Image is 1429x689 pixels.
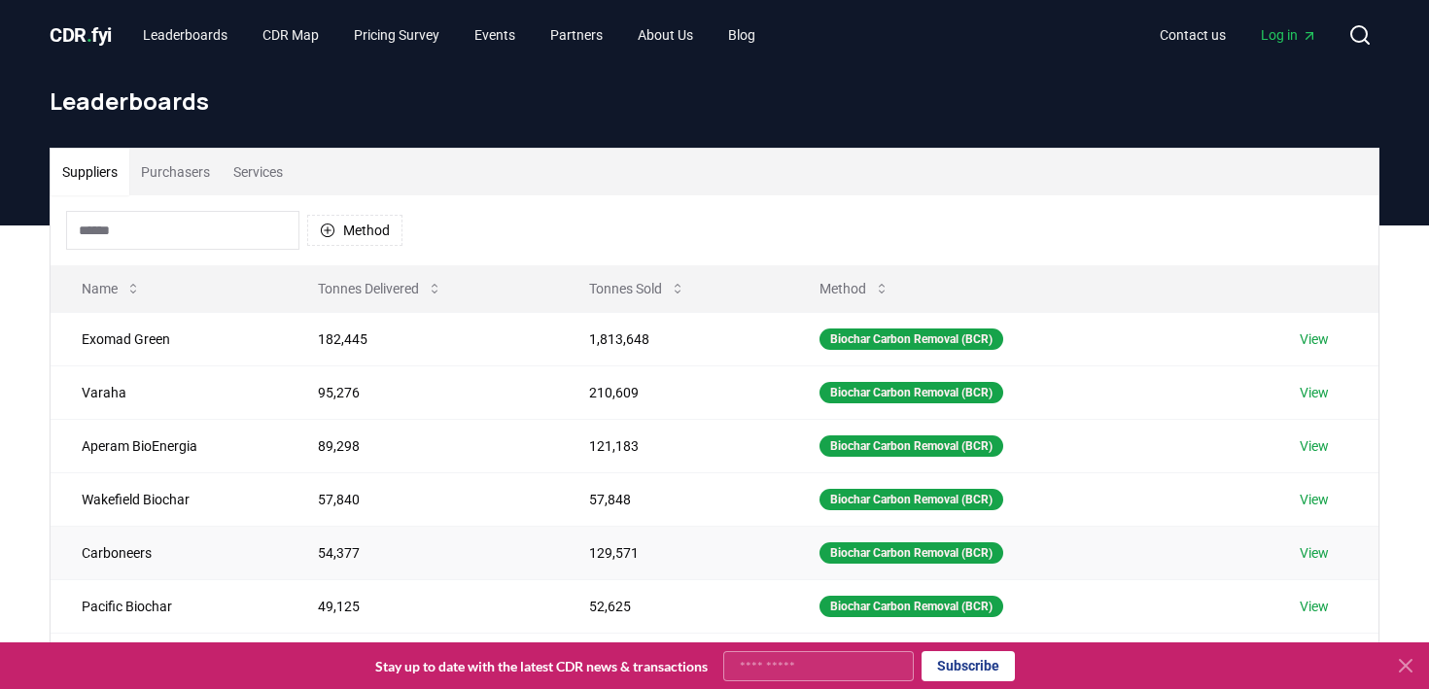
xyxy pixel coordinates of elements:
td: 25,985 [558,633,788,686]
td: 129,571 [558,526,788,579]
td: 25,985 [287,633,558,686]
td: 49,125 [287,579,558,633]
a: View [1300,490,1329,509]
td: 182,445 [287,312,558,365]
button: Name [66,269,157,308]
td: Varaha [51,365,287,419]
td: Freres Biochar [51,633,287,686]
td: Aperam BioEnergia [51,419,287,472]
a: Blog [713,17,771,52]
td: 121,183 [558,419,788,472]
div: Biochar Carbon Removal (BCR) [819,328,1003,350]
nav: Main [127,17,771,52]
a: Pricing Survey [338,17,455,52]
a: Log in [1245,17,1333,52]
a: Events [459,17,531,52]
div: Biochar Carbon Removal (BCR) [819,489,1003,510]
button: Method [804,269,905,308]
td: Pacific Biochar [51,579,287,633]
td: 57,848 [558,472,788,526]
td: 52,625 [558,579,788,633]
td: 95,276 [287,365,558,419]
td: Exomad Green [51,312,287,365]
td: 57,840 [287,472,558,526]
div: Biochar Carbon Removal (BCR) [819,542,1003,564]
div: Biochar Carbon Removal (BCR) [819,382,1003,403]
button: Tonnes Sold [574,269,701,308]
a: CDR Map [247,17,334,52]
button: Services [222,149,295,195]
div: Biochar Carbon Removal (BCR) [819,596,1003,617]
td: 89,298 [287,419,558,472]
a: About Us [622,17,709,52]
a: View [1300,329,1329,349]
span: Log in [1261,25,1317,45]
h1: Leaderboards [50,86,1379,117]
button: Tonnes Delivered [302,269,458,308]
a: View [1300,383,1329,402]
div: Biochar Carbon Removal (BCR) [819,435,1003,457]
span: CDR fyi [50,23,112,47]
span: . [87,23,92,47]
a: View [1300,597,1329,616]
nav: Main [1144,17,1333,52]
td: 210,609 [558,365,788,419]
a: Leaderboards [127,17,243,52]
button: Method [307,215,402,246]
a: View [1300,436,1329,456]
a: Contact us [1144,17,1241,52]
a: View [1300,543,1329,563]
button: Suppliers [51,149,129,195]
a: Partners [535,17,618,52]
td: 1,813,648 [558,312,788,365]
td: Wakefield Biochar [51,472,287,526]
td: Carboneers [51,526,287,579]
a: CDR.fyi [50,21,112,49]
td: 54,377 [287,526,558,579]
button: Purchasers [129,149,222,195]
